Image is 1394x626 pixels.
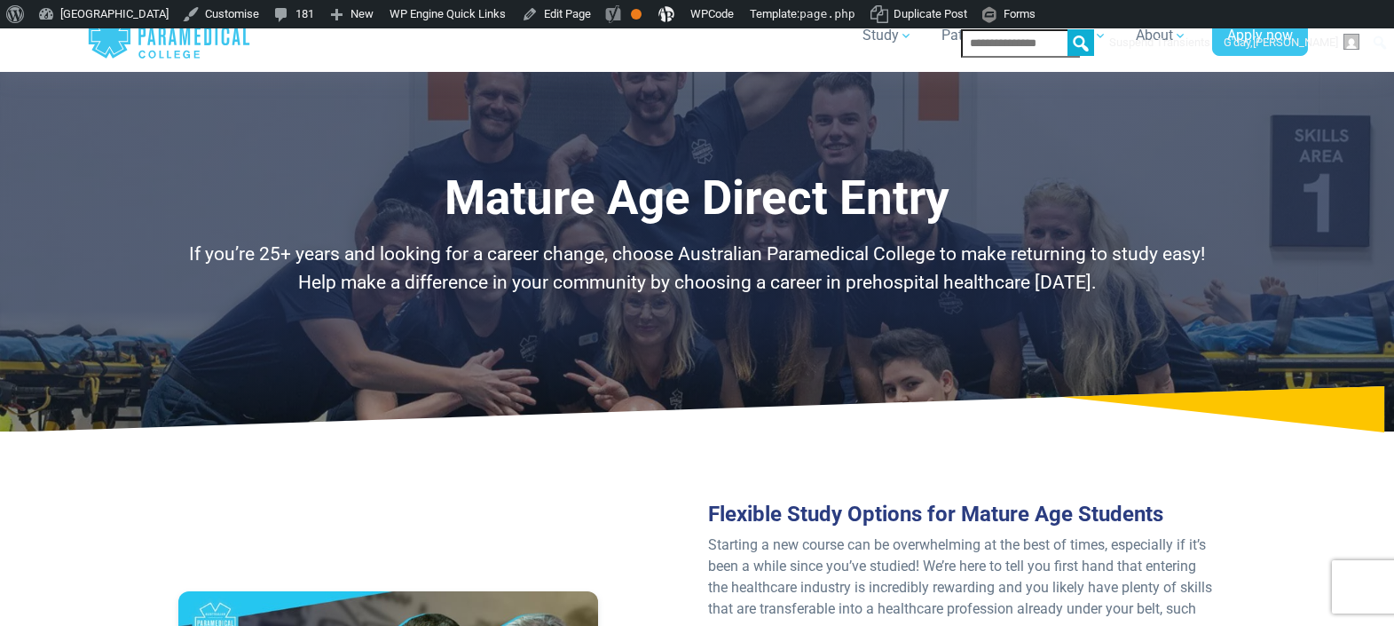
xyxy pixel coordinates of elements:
[708,502,1217,527] h3: Flexible Study Options for Mature Age Students
[931,11,1028,60] a: Pathways
[1103,28,1217,57] a: Suspend Transients
[1253,36,1338,49] span: [PERSON_NAME]
[178,170,1217,226] h1: Mature Age Direct Entry
[852,11,924,60] a: Study
[189,243,1205,293] span: If you’re 25+ years and looking for a career change, choose Australian Paramedical College to mak...
[1217,28,1366,57] a: G'day,
[87,7,251,65] a: Australian Paramedical College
